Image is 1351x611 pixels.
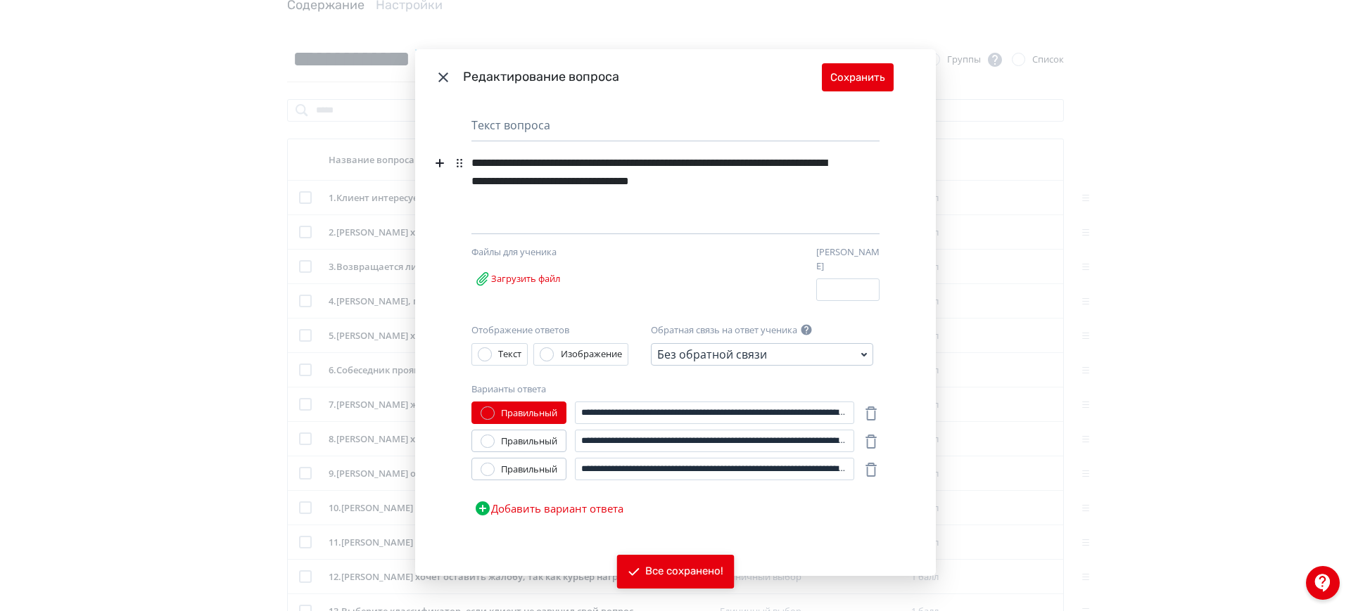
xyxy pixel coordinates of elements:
[501,435,557,449] div: Правильный
[645,565,723,579] div: Все сохранено!
[657,346,767,363] div: Без обратной связи
[471,245,619,259] div: Файлы для ученика
[822,63,894,91] button: Сохранить
[463,67,822,86] div: Редактирование вопроса
[471,323,569,337] label: Отображение ответов
[651,323,797,337] label: Обратная связь на ответ ученика
[501,463,557,477] div: Правильный
[498,347,521,361] div: Текст
[471,382,546,397] label: Варианты ответа
[471,117,880,141] div: Текст вопроса
[561,347,622,361] div: Изображение
[415,49,936,577] div: Modal
[816,245,880,273] label: [PERSON_NAME]
[471,494,626,522] button: Добавить вариант ответа
[501,406,557,420] div: Правильный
